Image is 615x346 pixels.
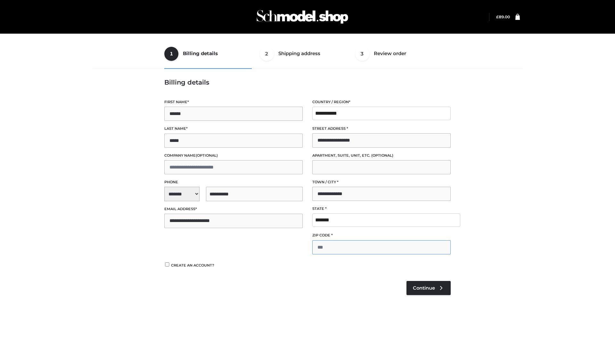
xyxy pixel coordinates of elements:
h3: Billing details [164,78,451,86]
label: Country / Region [312,99,451,105]
span: Continue [413,285,435,291]
label: Street address [312,126,451,132]
a: Continue [406,281,451,295]
img: Schmodel Admin 964 [254,4,350,29]
input: Create an account? [164,262,170,267]
label: Email address [164,206,303,212]
label: ZIP Code [312,232,451,238]
span: £ [496,14,499,19]
span: Create an account? [171,263,214,268]
span: (optional) [196,153,218,158]
label: Company name [164,152,303,159]
label: Town / City [312,179,451,185]
a: £89.00 [496,14,510,19]
bdi: 89.00 [496,14,510,19]
label: First name [164,99,303,105]
label: Last name [164,126,303,132]
span: (optional) [371,153,393,158]
label: Apartment, suite, unit, etc. [312,152,451,159]
label: State [312,206,451,212]
label: Phone [164,179,303,185]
